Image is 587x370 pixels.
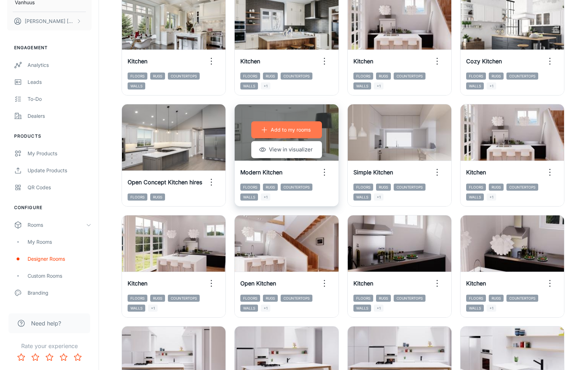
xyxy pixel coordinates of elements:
[466,193,484,201] span: Walls
[128,57,147,65] h6: Kitchen
[168,295,200,302] span: Countertops
[261,193,270,201] span: +1
[240,193,258,201] span: Walls
[168,73,200,80] span: Countertops
[28,78,92,86] div: Leads
[28,255,92,263] div: Designer Rooms
[42,350,57,364] button: Rate 3 star
[487,82,496,89] span: +1
[261,305,270,312] span: +1
[466,73,486,80] span: Floors
[251,121,322,138] button: Add to my rooms
[28,150,92,157] div: My Products
[150,193,165,201] span: Rugs
[489,73,504,80] span: Rugs
[128,73,147,80] span: Floors
[489,184,504,191] span: Rugs
[28,95,92,103] div: To-do
[28,272,92,280] div: Custom Rooms
[240,57,260,65] h6: Kitchen
[353,184,373,191] span: Floors
[263,295,278,302] span: Rugs
[281,295,312,302] span: Countertops
[240,73,260,80] span: Floors
[251,141,322,158] button: View in visualizer
[506,184,538,191] span: Countertops
[466,305,484,312] span: Walls
[353,279,373,288] h6: Kitchen
[28,61,92,69] div: Analytics
[150,295,165,302] span: Rugs
[25,17,75,25] p: [PERSON_NAME] [PERSON_NAME]
[394,73,425,80] span: Countertops
[353,57,373,65] h6: Kitchen
[353,295,373,302] span: Floors
[240,168,282,177] h6: Modern Kitchen
[28,167,92,174] div: Update Products
[150,73,165,80] span: Rugs
[128,178,202,186] h6: Open Concept Kitchen hires
[394,184,425,191] span: Countertops
[6,342,93,350] p: Rate your experience
[466,184,486,191] span: Floors
[128,305,145,312] span: Walls
[353,73,373,80] span: Floors
[240,82,258,89] span: Walls
[71,350,85,364] button: Rate 5 star
[28,221,86,229] div: Rooms
[28,184,92,191] div: QR Codes
[281,73,312,80] span: Countertops
[394,295,425,302] span: Countertops
[57,350,71,364] button: Rate 4 star
[28,238,92,246] div: My Rooms
[353,168,393,177] h6: Simple Kitchen
[128,193,147,201] span: Floors
[353,193,371,201] span: Walls
[466,82,484,89] span: Walls
[353,82,371,89] span: Walls
[376,73,391,80] span: Rugs
[240,279,276,288] h6: Open Kitchen
[376,184,391,191] span: Rugs
[28,289,92,297] div: Branding
[487,193,496,201] span: +1
[28,350,42,364] button: Rate 2 star
[31,319,61,328] span: Need help?
[263,73,278,80] span: Rugs
[128,295,147,302] span: Floors
[128,82,145,89] span: Walls
[281,184,312,191] span: Countertops
[240,184,260,191] span: Floors
[353,305,371,312] span: Walls
[466,279,486,288] h6: Kitchen
[7,12,92,30] button: [PERSON_NAME] [PERSON_NAME]
[28,112,92,120] div: Dealers
[240,305,258,312] span: Walls
[506,295,538,302] span: Countertops
[263,184,278,191] span: Rugs
[374,305,383,312] span: +1
[376,295,391,302] span: Rugs
[240,295,260,302] span: Floors
[489,295,504,302] span: Rugs
[374,82,383,89] span: +1
[14,350,28,364] button: Rate 1 star
[261,82,270,89] span: +1
[271,126,311,134] p: Add to my rooms
[374,193,383,201] span: +1
[128,279,147,288] h6: Kitchen
[506,73,538,80] span: Countertops
[466,295,486,302] span: Floors
[148,305,158,312] span: +1
[466,168,486,177] h6: Kitchen
[487,305,496,312] span: +1
[466,57,502,65] h6: Cozy Kitchen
